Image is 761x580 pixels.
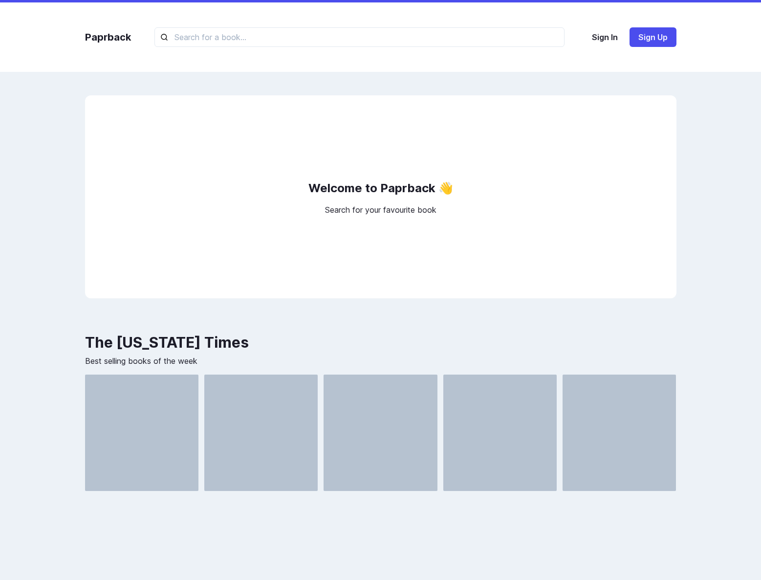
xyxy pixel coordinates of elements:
[325,204,436,216] p: Search for your favourite book
[85,30,131,45] a: Paprback
[308,178,453,198] h2: Welcome to Paprback 👋
[85,355,676,367] p: Best selling books of the week
[584,27,626,47] button: Sign In
[154,27,565,47] input: Search for a book...
[630,27,676,47] button: Sign Up
[85,334,676,351] h2: The [US_STATE] Times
